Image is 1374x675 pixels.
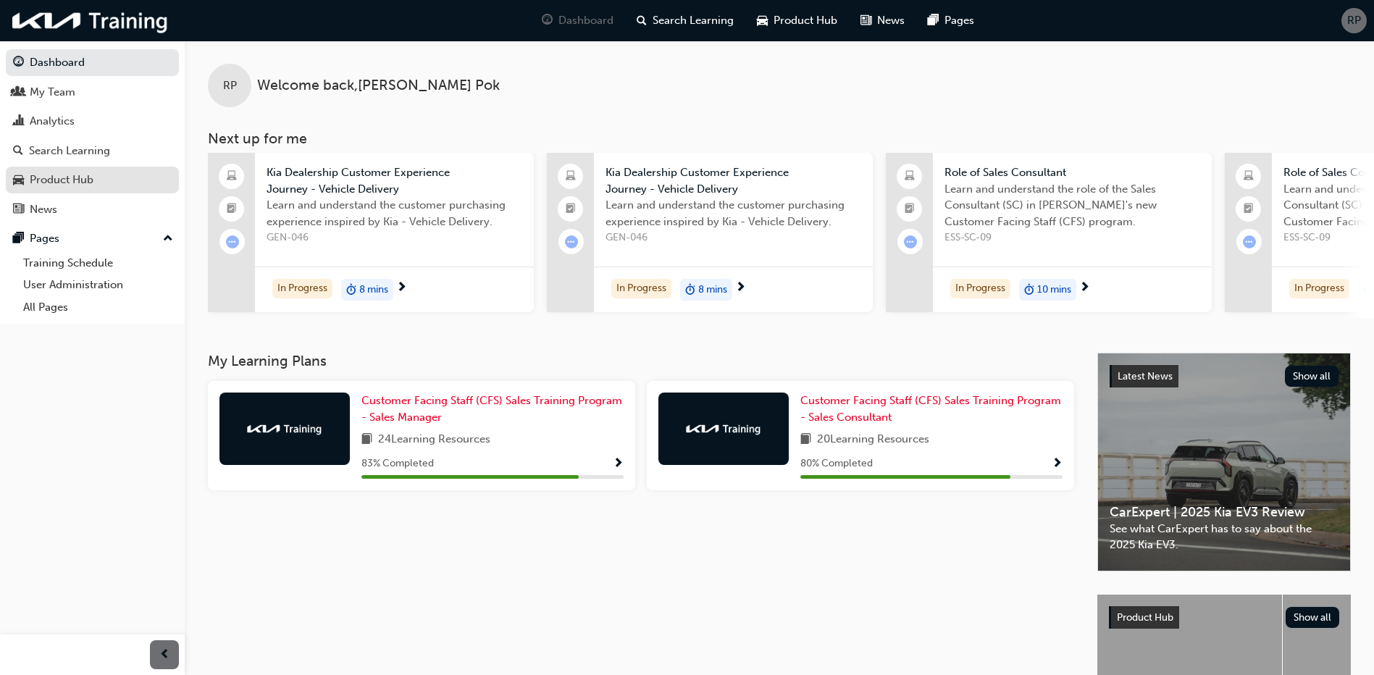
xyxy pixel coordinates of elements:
[159,646,170,664] span: prev-icon
[944,164,1200,181] span: Role of Sales Consultant
[800,431,811,449] span: book-icon
[944,181,1200,230] span: Learn and understand the role of the Sales Consultant (SC) in [PERSON_NAME]'s new Customer Facing...
[163,230,173,248] span: up-icon
[547,153,873,312] a: Kia Dealership Customer Experience Journey - Vehicle DeliveryLearn and understand the customer pu...
[6,196,179,223] a: News
[817,431,929,449] span: 20 Learning Resources
[6,108,179,135] a: Analytics
[227,200,237,219] span: booktick-icon
[6,225,179,252] button: Pages
[637,12,647,30] span: search-icon
[272,279,332,298] div: In Progress
[800,456,873,472] span: 80 % Completed
[13,174,24,187] span: car-icon
[13,56,24,70] span: guage-icon
[361,456,434,472] span: 83 % Completed
[30,84,75,101] div: My Team
[361,431,372,449] span: book-icon
[6,46,179,225] button: DashboardMy TeamAnalyticsSearch LearningProduct HubNews
[223,77,237,94] span: RP
[558,12,613,29] span: Dashboard
[685,280,695,299] span: duration-icon
[905,200,915,219] span: booktick-icon
[17,274,179,296] a: User Administration
[886,153,1212,312] a: Role of Sales ConsultantLearn and understand the role of the Sales Consultant (SC) in [PERSON_NAM...
[30,230,59,247] div: Pages
[1244,167,1254,186] span: laptop-icon
[849,6,916,35] a: news-iconNews
[1117,611,1173,624] span: Product Hub
[257,77,500,94] span: Welcome back , [PERSON_NAME] Pok
[800,393,1063,425] a: Customer Facing Staff (CFS) Sales Training Program - Sales Consultant
[774,12,837,29] span: Product Hub
[227,167,237,186] span: laptop-icon
[944,12,974,29] span: Pages
[185,130,1374,147] h3: Next up for me
[606,230,861,246] span: GEN-046
[1110,521,1339,553] span: See what CarExpert has to say about the 2025 Kia EV3.
[565,235,578,248] span: learningRecordVerb_ATTEMPT-icon
[944,230,1200,246] span: ESS-SC-09
[1109,606,1339,629] a: Product HubShow all
[6,79,179,106] a: My Team
[1286,607,1340,628] button: Show all
[1244,200,1254,219] span: booktick-icon
[396,282,407,295] span: next-icon
[904,235,917,248] span: learningRecordVerb_ATTEMPT-icon
[611,279,671,298] div: In Progress
[30,201,57,218] div: News
[29,143,110,159] div: Search Learning
[30,172,93,188] div: Product Hub
[613,458,624,471] span: Show Progress
[361,394,622,424] span: Customer Facing Staff (CFS) Sales Training Program - Sales Manager
[267,164,522,197] span: Kia Dealership Customer Experience Journey - Vehicle Delivery
[1110,365,1339,388] a: Latest NewsShow all
[566,200,576,219] span: booktick-icon
[1052,455,1063,473] button: Show Progress
[530,6,625,35] a: guage-iconDashboard
[684,422,763,436] img: kia-training
[905,167,915,186] span: laptop-icon
[13,145,23,158] span: search-icon
[17,252,179,274] a: Training Schedule
[1243,235,1256,248] span: learningRecordVerb_ATTEMPT-icon
[1363,280,1373,299] span: duration-icon
[1097,353,1351,571] a: Latest NewsShow allCarExpert | 2025 Kia EV3 ReviewSee what CarExpert has to say about the 2025 Ki...
[13,115,24,128] span: chart-icon
[378,431,490,449] span: 24 Learning Resources
[1037,282,1071,298] span: 10 mins
[267,230,522,246] span: GEN-046
[226,235,239,248] span: learningRecordVerb_ATTEMPT-icon
[1052,458,1063,471] span: Show Progress
[359,282,388,298] span: 8 mins
[1024,280,1034,299] span: duration-icon
[606,197,861,230] span: Learn and understand the customer purchasing experience inspired by Kia - Vehicle Delivery.
[13,204,24,217] span: news-icon
[1347,12,1361,29] span: RP
[6,138,179,164] a: Search Learning
[950,279,1010,298] div: In Progress
[757,12,768,30] span: car-icon
[17,296,179,319] a: All Pages
[800,394,1061,424] span: Customer Facing Staff (CFS) Sales Training Program - Sales Consultant
[7,6,174,35] img: kia-training
[1118,370,1173,382] span: Latest News
[542,12,553,30] span: guage-icon
[13,86,24,99] span: people-icon
[208,153,534,312] a: Kia Dealership Customer Experience Journey - Vehicle DeliveryLearn and understand the customer pu...
[245,422,324,436] img: kia-training
[6,49,179,76] a: Dashboard
[735,282,746,295] span: next-icon
[6,167,179,193] a: Product Hub
[606,164,861,197] span: Kia Dealership Customer Experience Journey - Vehicle Delivery
[1110,504,1339,521] span: CarExpert | 2025 Kia EV3 Review
[877,12,905,29] span: News
[1079,282,1090,295] span: next-icon
[13,232,24,246] span: pages-icon
[1341,8,1367,33] button: RP
[566,167,576,186] span: laptop-icon
[1289,279,1349,298] div: In Progress
[928,12,939,30] span: pages-icon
